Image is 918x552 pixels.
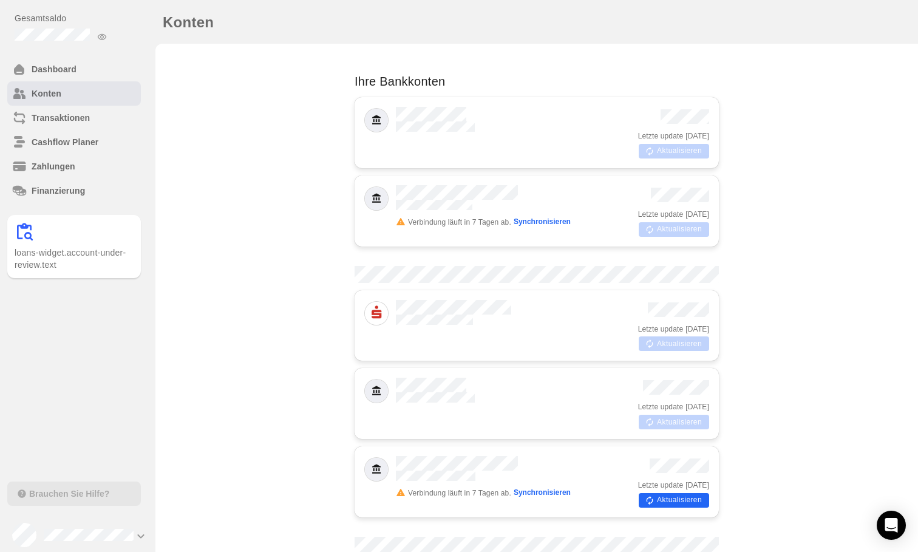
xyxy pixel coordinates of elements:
div: Letzte update [638,210,709,219]
div: Intercom-Nachrichtendienst öffnen [877,511,906,540]
img: Sparkasse.png [365,302,388,325]
a: Finanzierung [7,179,141,203]
h6: Transaktionen [32,112,136,124]
div: Letzte update [638,402,709,412]
div: Letzte update [638,324,709,334]
a: Cashflow Planer [7,130,141,154]
span: [DATE] [685,131,709,141]
span: Verbindung läuft in 7 Tagen ab. [408,489,511,497]
h6: Finanzierung [32,185,136,197]
button: Brauchen Sie Hilfe? [7,482,141,506]
h6: Zahlungen [32,160,136,172]
p: Ihre Bankkonten [355,73,719,90]
div: Letzte update [638,480,709,490]
button: Synchronisieren [514,486,571,499]
div: Letzte update [638,131,709,141]
h6: Dashboard [32,63,136,75]
p: loans-widget.account-under-review.text [15,247,134,271]
span: [DATE] [685,210,709,219]
span: [DATE] [685,480,709,490]
img: Default.png [365,109,388,132]
p: Gesamtsaldo [15,12,141,24]
a: Transaktionen [7,106,141,130]
a: Dashboard [7,57,141,81]
button: Synchronisieren [514,216,571,228]
h6: Cashflow Planer [32,136,136,148]
img: Default.png [365,187,388,210]
span: [DATE] [685,324,709,334]
h1: Konten [163,10,214,35]
a: Konten [7,81,141,106]
h6: Konten [32,87,136,100]
button: Balance ausblenden [95,29,109,44]
img: Default.png [365,380,388,403]
span: Verbindung läuft in 7 Tagen ab. [408,218,511,227]
a: Zahlungen [7,154,141,179]
img: Default.png [365,458,388,481]
span: [DATE] [685,402,709,412]
button: Aktualisieren [639,493,709,508]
